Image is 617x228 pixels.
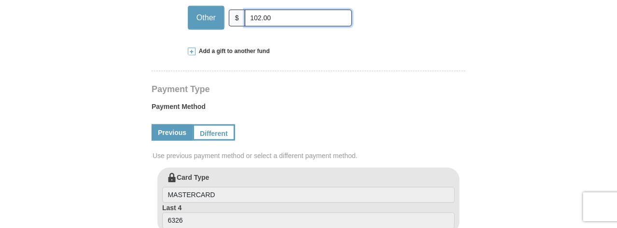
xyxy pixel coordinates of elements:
input: Card Type [162,187,455,203]
input: Other Amount [245,10,352,27]
h4: Payment Type [152,85,465,93]
span: Other [192,11,221,25]
span: Use previous payment method or select a different payment method. [153,151,466,161]
a: Different [193,124,235,141]
span: Add a gift to another fund [196,47,270,55]
label: Card Type [162,173,455,203]
a: Previous [152,124,193,141]
label: Payment Method [152,102,465,116]
span: $ [229,10,245,27]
